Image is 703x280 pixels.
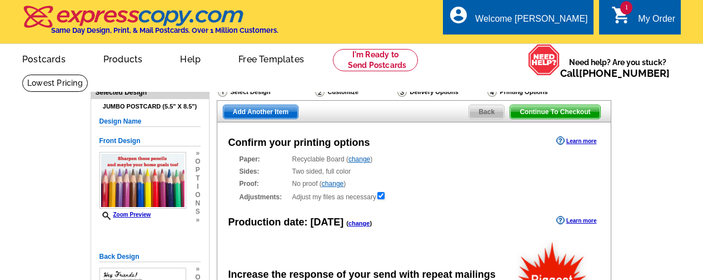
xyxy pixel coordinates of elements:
[560,67,670,79] span: Call
[99,252,201,262] h5: Back Design
[195,158,200,166] span: o
[556,216,596,225] a: Learn more
[468,105,505,119] a: Back
[396,86,486,100] div: Delivery Options
[223,105,298,119] a: Add Another Item
[240,191,589,202] div: Adjust my files as necessary
[240,166,589,176] div: Two sided, full color
[528,44,560,76] img: help
[240,154,289,164] strong: Paper:
[620,1,632,14] span: 1
[579,67,670,79] a: [PHONE_NUMBER]
[217,86,314,100] div: Select Design
[547,245,703,280] iframe: LiveChat chat widget
[510,105,600,119] span: Continue To Checkout
[322,180,343,188] a: change
[611,5,631,25] i: shopping_cart
[99,136,201,146] h5: Front Design
[611,12,675,26] a: 1 shopping_cart My Order
[195,199,200,208] span: n
[86,45,161,71] a: Products
[469,105,504,119] span: Back
[348,220,370,227] a: change
[195,183,200,191] span: i
[560,57,675,79] span: Need help? Are you stuck?
[221,45,322,71] a: Free Templates
[22,13,278,35] a: Same Day Design, Print, & Mail Postcards. Over 1 Million Customers.
[240,154,589,164] div: Recyclable Board ( )
[315,87,325,97] img: Customize
[556,136,596,145] a: Learn more
[240,179,289,189] strong: Proof:
[314,86,396,97] div: Customize
[51,26,278,35] h4: Same Day Design, Print, & Mail Postcards. Over 1 Million Customers.
[487,87,497,97] img: Printing Options & Summary
[195,166,200,174] span: p
[195,191,200,199] span: o
[195,149,200,158] span: »
[240,179,589,189] div: No proof ( )
[475,14,587,30] div: Welcome [PERSON_NAME]
[218,87,227,97] img: Select Design
[311,217,344,228] span: [DATE]
[240,192,289,202] strong: Adjustments:
[195,174,200,183] span: t
[195,265,200,273] span: »
[99,212,151,218] a: Zoom Preview
[348,155,370,163] a: change
[99,103,201,110] h4: Jumbo Postcard (5.5" x 8.5")
[195,208,200,216] span: s
[486,86,584,100] div: Printing Options
[228,215,372,230] div: Production date:
[638,14,675,30] div: My Order
[240,166,289,176] strong: Sides:
[346,220,372,227] span: ( )
[91,87,209,97] div: Selected Design
[99,116,201,127] h5: Design Name
[223,105,298,119] span: Add Another Item
[99,152,186,209] img: small-thumb.jpg
[397,87,407,97] img: Delivery Options
[162,45,218,71] a: Help
[448,5,468,25] i: account_circle
[228,135,370,150] div: Confirm your printing options
[195,216,200,224] span: »
[4,45,83,71] a: Postcards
